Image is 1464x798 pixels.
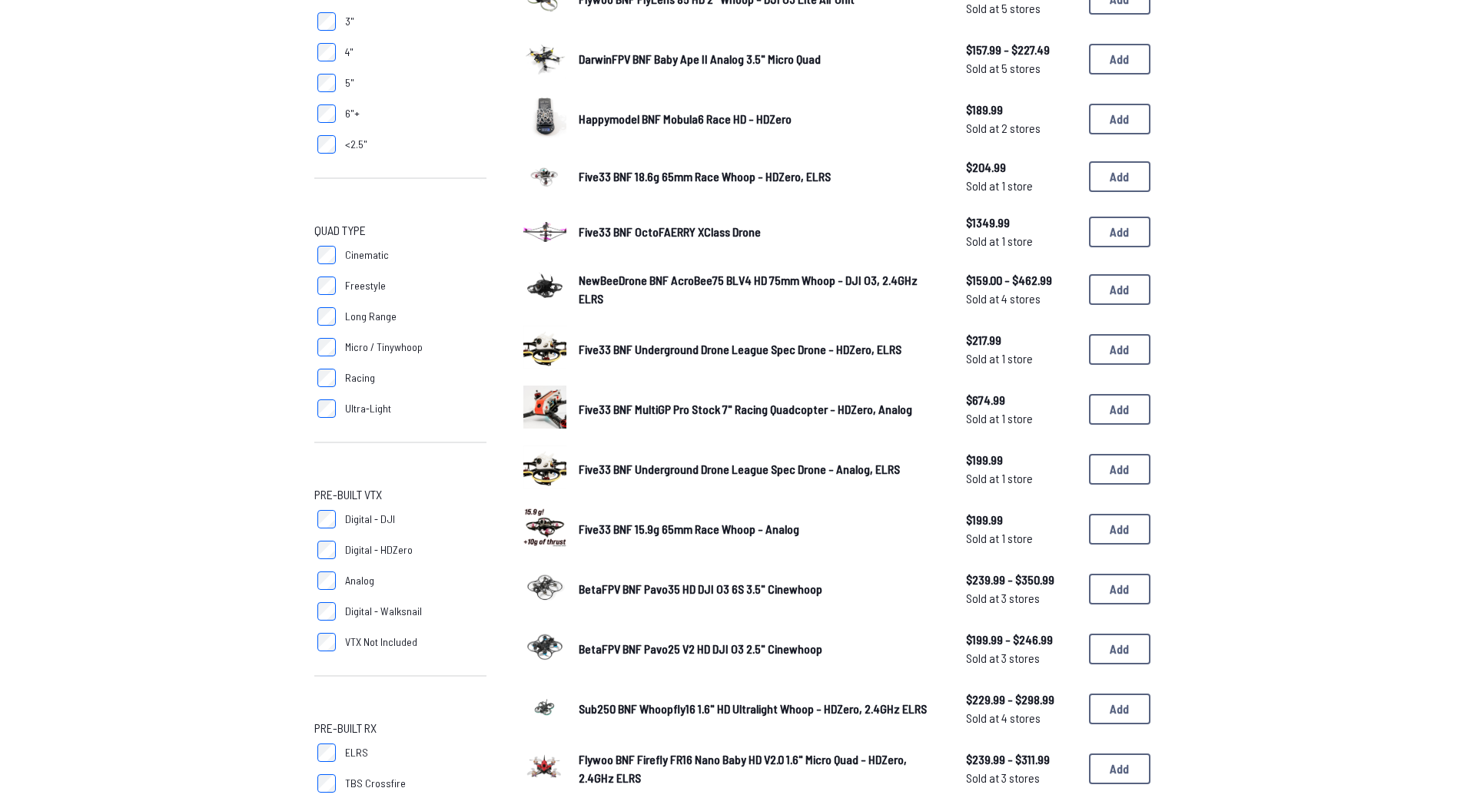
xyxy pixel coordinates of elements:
img: image [523,745,566,788]
span: Sold at 2 stores [966,119,1077,137]
span: Five33 BNF 15.9g 65mm Race Whoop - Analog [579,522,799,536]
img: image [523,95,566,138]
span: $204.99 [966,158,1077,177]
input: Digital - HDZero [317,541,336,559]
input: Micro / Tinywhoop [317,338,336,356]
a: image [523,445,566,493]
img: image [523,326,566,369]
span: Sold at 3 stores [966,769,1077,787]
button: Add [1089,161,1150,192]
a: image [523,95,566,143]
span: Long Range [345,309,397,324]
span: $199.99 [966,511,1077,529]
span: Digital - Walksnail [345,604,422,619]
input: Racing [317,369,336,387]
a: image [523,565,566,613]
span: 3" [345,14,354,29]
button: Add [1089,514,1150,545]
span: $157.99 - $227.49 [966,41,1077,59]
span: Sub250 BNF Whoopfly16 1.6" HD Ultralight Whoop - HDZero, 2.4GHz ELRS [579,701,927,716]
button: Add [1089,694,1150,724]
button: Add [1089,104,1150,134]
span: BetaFPV BNF Pavo25 V2 HD DJI O3 2.5" Cinewhoop [579,641,822,656]
a: image [523,625,566,673]
a: Five33 BNF MultiGP Pro Stock 7" Racing Quadcopter - HDZero, Analog [579,400,941,419]
button: Add [1089,454,1150,485]
button: Add [1089,274,1150,305]
span: Analog [345,573,374,588]
img: image [523,164,566,189]
input: <2.5" [317,135,336,154]
img: image [523,222,566,242]
a: image [523,210,566,253]
a: Flywoo BNF Firefly FR16 Nano Baby HD V2.0 1.6" Micro Quad - HDZero, 2.4GHz ELRS [579,750,941,787]
a: Five33 BNF 18.6g 65mm Race Whoop - HDZero, ELRS [579,167,941,186]
input: 4" [317,43,336,61]
span: ELRS [345,745,368,760]
span: Sold at 4 stores [966,709,1077,727]
a: NewBeeDrone BNF AcroBee75 BLV4 HD 75mm Whoop - DJI O3, 2.4GHz ELRS [579,271,941,308]
span: Pre-Built VTX [314,485,382,504]
a: image [523,35,566,83]
a: image [523,505,566,553]
a: image [523,326,566,373]
a: Five33 BNF 15.9g 65mm Race Whoop - Analog [579,520,941,538]
span: $229.99 - $298.99 [966,690,1077,709]
span: Five33 BNF Underground Drone League Spec Drone - Analog, ELRS [579,462,900,476]
a: Happymodel BNF Mobula6 Race HD - HDZero [579,110,941,128]
span: Sold at 3 stores [966,589,1077,608]
button: Add [1089,753,1150,784]
span: Pre-Built RX [314,719,377,737]
span: Sold at 1 store [966,469,1077,488]
span: DarwinFPV BNF Baby Ape II Analog 3.5" Micro Quad [579,51,821,66]
span: BetaFPV BNF Pavo35 HD DJI O3 6S 3.5" Cinewhoop [579,581,822,596]
span: Five33 BNF Underground Drone League Spec Drone - HDZero, ELRS [579,342,901,356]
img: image [523,35,566,78]
span: TBS Crossfire [345,776,406,791]
a: BetaFPV BNF Pavo25 V2 HD DJI O3 2.5" Cinewhoop [579,640,941,658]
span: Racing [345,370,375,386]
span: $199.99 - $246.99 [966,631,1077,649]
span: Five33 BNF 18.6g 65mm Race Whoop - HDZero, ELRS [579,169,831,184]
input: 3" [317,12,336,31]
span: Sold at 1 store [966,232,1077,250]
a: Five33 BNF OctoFAERRY XClass Drone [579,223,941,241]
a: image [523,745,566,793]
input: ELRS [317,743,336,762]
span: Sold at 1 store [966,349,1077,368]
span: Digital - HDZero [345,542,413,558]
span: Quad Type [314,221,366,240]
button: Add [1089,217,1150,247]
img: image [523,685,566,728]
span: 6"+ [345,106,360,121]
img: image [523,565,566,608]
img: image [523,386,566,429]
input: Analog [317,571,336,590]
span: $159.00 - $462.99 [966,271,1077,290]
button: Add [1089,634,1150,664]
span: $674.99 [966,391,1077,409]
input: Freestyle [317,276,336,295]
a: image [523,266,566,313]
img: image [523,505,566,548]
span: Sold at 1 store [966,177,1077,195]
span: Freestyle [345,278,386,293]
span: Ultra-Light [345,401,391,416]
span: Five33 BNF MultiGP Pro Stock 7" Racing Quadcopter - HDZero, Analog [579,402,912,416]
span: VTX Not Included [345,634,417,650]
button: Add [1089,574,1150,604]
a: Five33 BNF Underground Drone League Spec Drone - Analog, ELRS [579,460,941,478]
button: Add [1089,44,1150,75]
a: DarwinFPV BNF Baby Ape II Analog 3.5" Micro Quad [579,50,941,68]
input: TBS Crossfire [317,774,336,793]
span: NewBeeDrone BNF AcroBee75 BLV4 HD 75mm Whoop - DJI O3, 2.4GHz ELRS [579,273,918,306]
button: Add [1089,394,1150,425]
span: Cinematic [345,247,389,263]
span: $239.99 - $311.99 [966,750,1077,769]
input: Digital - Walksnail [317,602,336,621]
span: Five33 BNF OctoFAERRY XClass Drone [579,224,761,239]
span: Sold at 5 stores [966,59,1077,78]
span: Sold at 3 stores [966,649,1077,667]
input: Cinematic [317,246,336,264]
span: $239.99 - $350.99 [966,571,1077,589]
